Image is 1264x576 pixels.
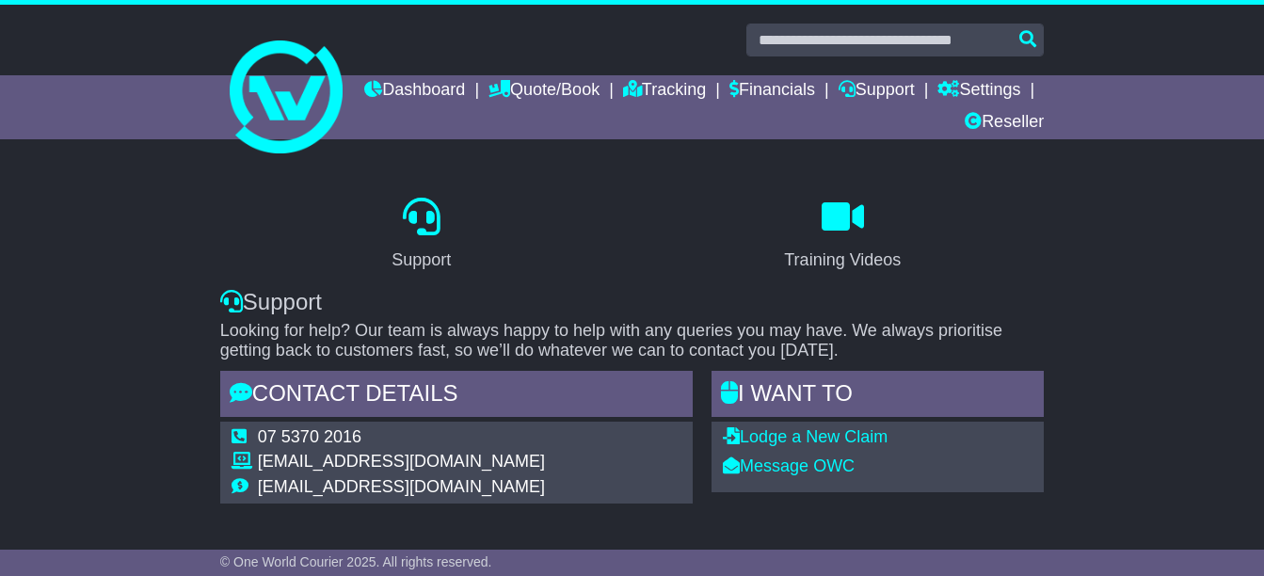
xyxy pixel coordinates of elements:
[729,75,815,107] a: Financials
[839,75,915,107] a: Support
[364,75,465,107] a: Dashboard
[784,248,901,273] div: Training Videos
[937,75,1020,107] a: Settings
[258,427,545,453] td: 07 5370 2016
[258,452,545,477] td: [EMAIL_ADDRESS][DOMAIN_NAME]
[379,191,463,280] a: Support
[392,248,451,273] div: Support
[723,427,888,446] a: Lodge a New Claim
[712,371,1044,422] div: I WANT to
[623,75,706,107] a: Tracking
[723,456,855,475] a: Message OWC
[220,554,492,569] span: © One World Courier 2025. All rights reserved.
[488,75,600,107] a: Quote/Book
[220,371,693,422] div: Contact Details
[220,321,1044,361] p: Looking for help? Our team is always happy to help with any queries you may have. We always prior...
[965,107,1044,139] a: Reseller
[258,477,545,498] td: [EMAIL_ADDRESS][DOMAIN_NAME]
[772,191,913,280] a: Training Videos
[220,289,1044,316] div: Support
